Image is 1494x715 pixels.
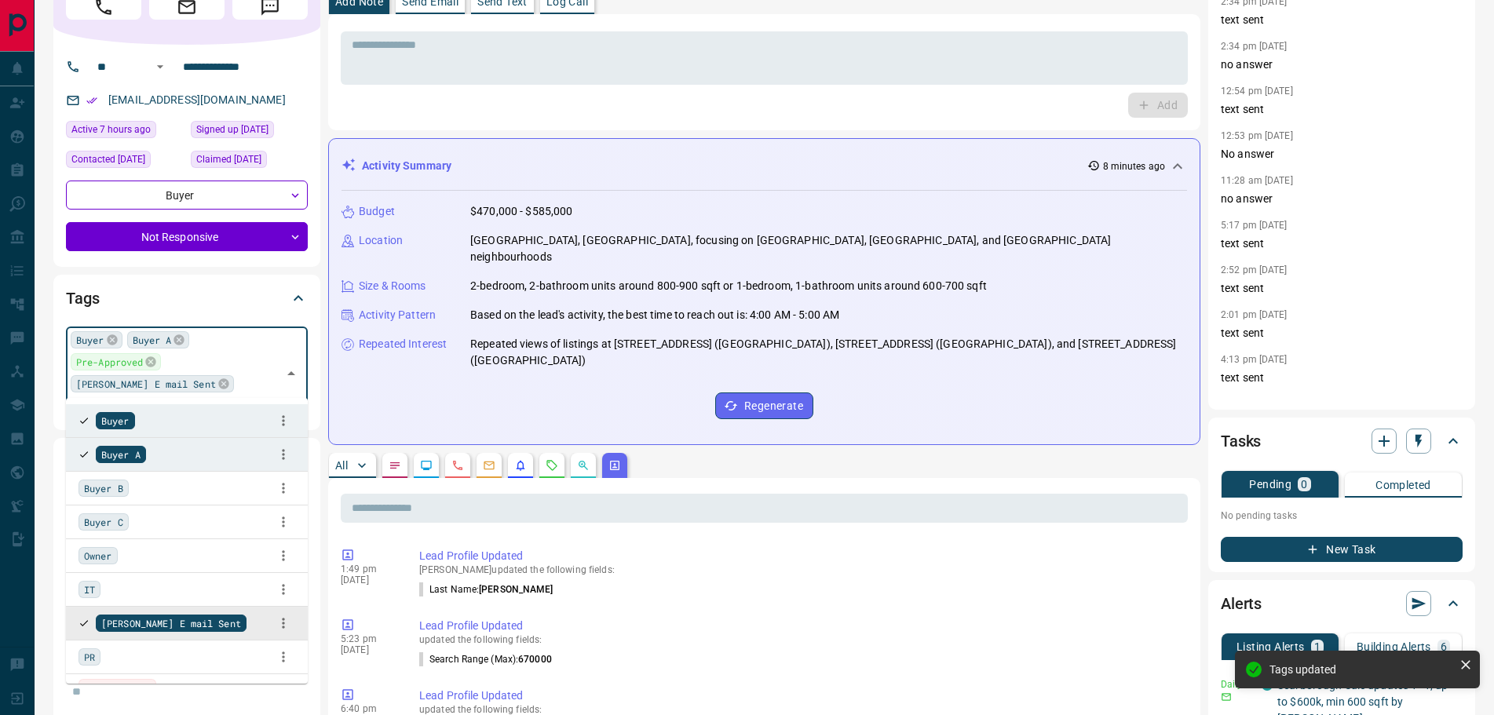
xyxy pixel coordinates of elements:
[71,331,122,348] div: Buyer
[1221,280,1463,297] p: text sent
[341,633,396,644] p: 5:23 pm
[470,307,839,323] p: Based on the lead's activity, the best time to reach out is: 4:00 AM - 5:00 AM
[66,151,183,173] div: Thu Oct 02 2025
[1221,399,1288,410] p: 5:17 pm [DATE]
[419,652,552,666] p: Search Range (Max) :
[419,618,1182,634] p: Lead Profile Updated
[1221,101,1463,118] p: text sent
[341,703,396,714] p: 6:40 pm
[66,121,183,143] div: Sun Oct 12 2025
[101,413,130,429] span: Buyer
[1103,159,1165,173] p: 8 minutes ago
[342,151,1187,181] div: Activity Summary8 minutes ago
[1221,12,1463,28] p: text sent
[1221,220,1288,231] p: 5:17 pm [DATE]
[1221,591,1262,616] h2: Alerts
[76,354,143,370] span: Pre-Approved
[483,459,495,472] svg: Emails
[84,548,112,564] span: Owner
[66,286,99,311] h2: Tags
[359,336,447,352] p: Repeated Interest
[359,203,395,220] p: Budget
[359,232,403,249] p: Location
[133,332,172,348] span: Buyer A
[71,151,145,167] span: Contacted [DATE]
[66,222,308,251] div: Not Responsive
[419,634,1182,645] p: updated the following fields:
[71,375,234,392] div: [PERSON_NAME] E mail Sent
[196,122,268,137] span: Signed up [DATE]
[71,353,161,370] div: Pre-Approved
[1301,479,1307,490] p: 0
[420,459,433,472] svg: Lead Browsing Activity
[84,680,151,695] span: Has an Agent
[1221,57,1463,73] p: no answer
[66,181,308,210] div: Buyer
[86,95,97,106] svg: Email Verified
[71,122,151,137] span: Active 7 hours ago
[715,392,813,419] button: Regenerate
[419,582,553,596] p: Last Name :
[470,203,573,220] p: $470,000 - $585,000
[359,307,436,323] p: Activity Pattern
[1221,175,1293,186] p: 11:28 am [DATE]
[1221,691,1232,702] svg: Email
[101,615,241,631] span: [PERSON_NAME] E mail Sent
[84,649,95,665] span: PR
[341,644,396,655] p: [DATE]
[1221,370,1463,386] p: text sent
[1441,641,1447,652] p: 6
[1375,480,1431,491] p: Completed
[1221,354,1288,365] p: 4:13 pm [DATE]
[1221,130,1293,141] p: 12:53 pm [DATE]
[451,459,464,472] svg: Calls
[280,363,302,385] button: Close
[76,332,104,348] span: Buyer
[191,151,308,173] div: Tue Feb 20 2024
[84,480,123,496] span: Buyer B
[1221,325,1463,341] p: text sent
[518,654,552,665] span: 670000
[341,564,396,575] p: 1:49 pm
[479,584,553,595] span: [PERSON_NAME]
[1221,235,1463,252] p: text sent
[419,564,1182,575] p: [PERSON_NAME] updated the following fields:
[1221,677,1252,691] p: Daily
[419,688,1182,704] p: Lead Profile Updated
[1221,429,1261,454] h2: Tasks
[108,93,286,106] a: [EMAIL_ADDRESS][DOMAIN_NAME]
[76,376,216,392] span: [PERSON_NAME] E mail Sent
[84,514,123,530] span: Buyer C
[127,331,190,348] div: Buyer A
[546,459,558,472] svg: Requests
[151,57,170,76] button: Open
[514,459,527,472] svg: Listing Alerts
[341,575,396,585] p: [DATE]
[1269,663,1453,676] div: Tags updated
[1221,585,1463,622] div: Alerts
[1221,422,1463,460] div: Tasks
[359,278,426,294] p: Size & Rooms
[1221,264,1288,275] p: 2:52 pm [DATE]
[1249,479,1291,490] p: Pending
[1221,309,1288,320] p: 2:01 pm [DATE]
[191,121,308,143] div: Tue Nov 09 2021
[419,548,1182,564] p: Lead Profile Updated
[608,459,621,472] svg: Agent Actions
[470,278,987,294] p: 2-bedroom, 2-bathroom units around 800-900 sqft or 1-bedroom, 1-bathroom units around 600-700 sqft
[1221,86,1293,97] p: 12:54 pm [DATE]
[577,459,590,472] svg: Opportunities
[1221,537,1463,562] button: New Task
[470,336,1187,369] p: Repeated views of listings at [STREET_ADDRESS] ([GEOGRAPHIC_DATA]), [STREET_ADDRESS] ([GEOGRAPHIC...
[101,447,141,462] span: Buyer A
[362,158,451,174] p: Activity Summary
[84,582,95,597] span: IT
[1221,504,1463,527] p: No pending tasks
[470,232,1187,265] p: [GEOGRAPHIC_DATA], [GEOGRAPHIC_DATA], focusing on [GEOGRAPHIC_DATA], [GEOGRAPHIC_DATA], and [GEOG...
[419,704,1182,715] p: updated the following fields:
[389,459,401,472] svg: Notes
[1357,641,1431,652] p: Building Alerts
[66,279,308,317] div: Tags
[1221,146,1463,162] p: No answer
[1221,191,1463,207] p: no answer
